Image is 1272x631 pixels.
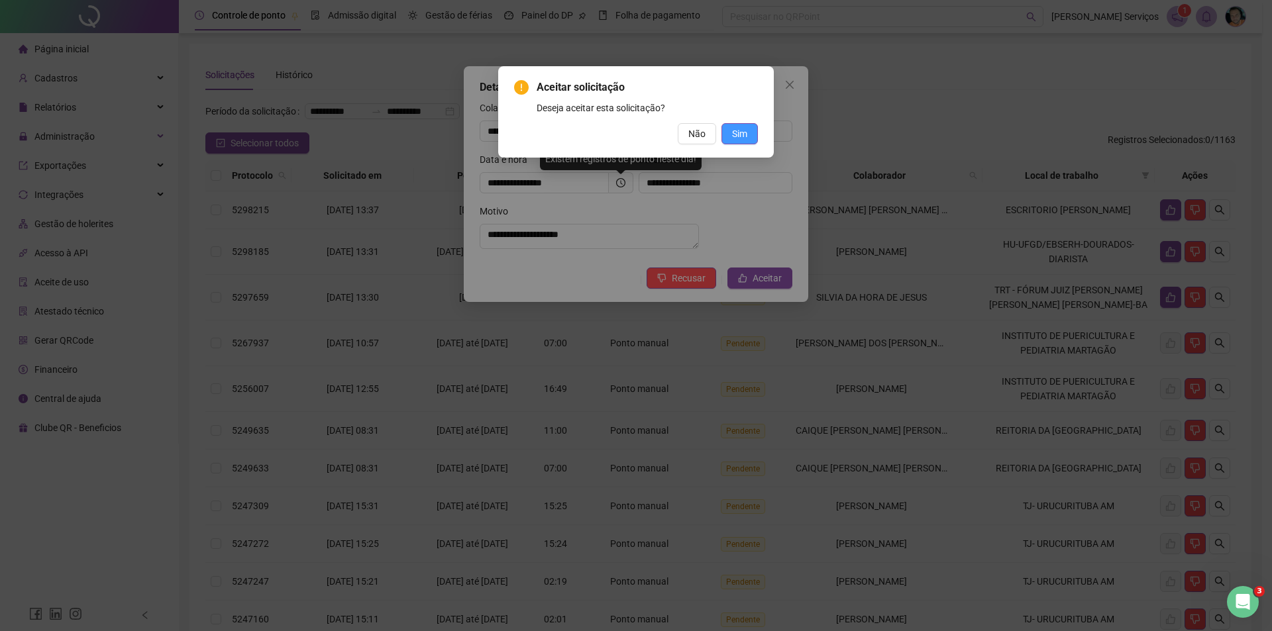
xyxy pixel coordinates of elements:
span: exclamation-circle [514,80,529,95]
button: Sim [721,123,758,144]
span: Não [688,126,706,141]
span: 3 [1254,586,1265,597]
span: Sim [732,126,747,141]
span: Aceitar solicitação [537,79,758,95]
div: Deseja aceitar esta solicitação? [537,101,758,115]
button: Não [678,123,716,144]
iframe: Intercom live chat [1227,586,1259,618]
